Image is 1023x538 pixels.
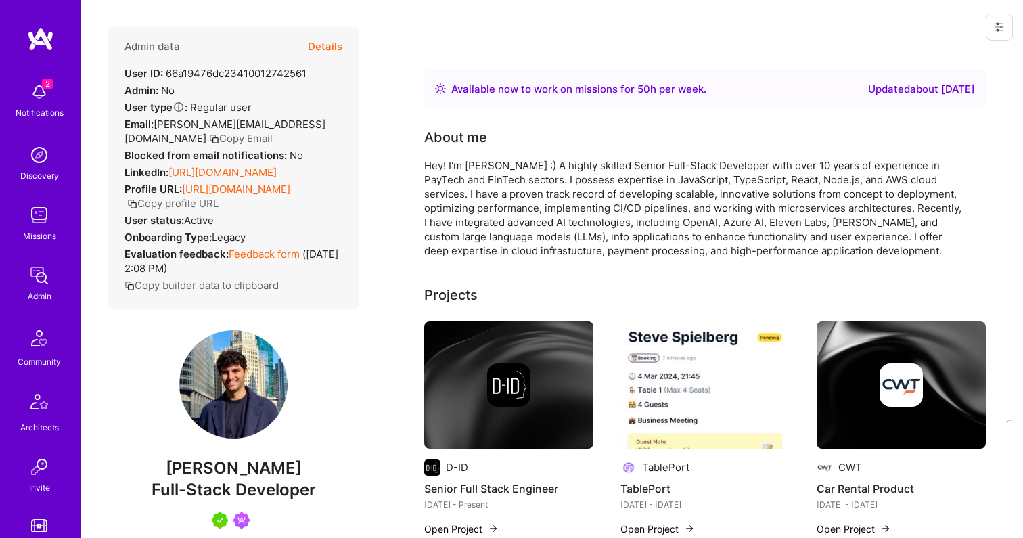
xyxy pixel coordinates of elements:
img: bell [26,79,53,106]
div: Notifications [16,106,64,120]
h4: TablePort [620,480,790,497]
span: [PERSON_NAME][EMAIL_ADDRESS][DOMAIN_NAME] [124,118,325,145]
div: Architects [20,420,59,434]
div: Updated about [DATE] [868,81,975,97]
div: Community [18,355,61,369]
span: Active [184,214,214,227]
img: Company logo [880,363,923,407]
img: Community [23,322,55,355]
img: cover [817,321,986,449]
img: teamwork [26,202,53,229]
img: Architects [23,388,55,420]
div: CWT [838,460,862,474]
img: admin teamwork [26,262,53,289]
h4: Admin data [124,41,180,53]
img: Availability [435,83,446,94]
strong: Blocked from email notifications: [124,149,290,162]
div: D-ID [446,460,468,474]
img: arrow-right [684,523,695,534]
div: No [124,148,303,162]
span: 50 [637,83,650,95]
span: [PERSON_NAME] [108,458,359,478]
img: Company logo [424,459,440,476]
div: Available now to work on missions for h per week . [451,81,706,97]
img: arrow-right [880,523,891,534]
img: Invite [26,453,53,480]
img: Been on Mission [233,512,250,529]
strong: Admin: [124,84,158,97]
div: [DATE] - Present [424,497,593,512]
div: 66a19476dc23410012742561 [124,66,306,81]
h4: Car Rental Product [817,480,986,497]
div: Hey! I'm [PERSON_NAME] :) A highly skilled Senior Full-Stack Developer with over 10 years of expe... [424,158,965,258]
a: [URL][DOMAIN_NAME] [168,166,277,179]
button: Details [308,27,342,66]
h4: Senior Full Stack Engineer [424,480,593,497]
button: Open Project [817,522,891,536]
div: No [124,83,175,97]
a: Feedback form [229,248,300,261]
a: [URL][DOMAIN_NAME] [182,183,290,196]
img: Company logo [620,459,637,476]
strong: Onboarding Type: [124,231,212,244]
strong: LinkedIn: [124,166,168,179]
div: Discovery [20,169,59,183]
div: [DATE] - [DATE] [817,497,986,512]
img: Company logo [487,363,530,407]
strong: User type : [124,101,187,114]
div: ( [DATE] 2:08 PM ) [124,247,342,275]
img: A.Teamer in Residence [212,512,228,529]
i: icon Copy [209,134,219,144]
i: icon Copy [124,281,135,291]
img: TablePort [620,321,790,449]
img: discovery [26,141,53,169]
img: tokens [31,519,47,532]
button: Open Project [424,522,499,536]
button: Open Project [620,522,695,536]
div: Regular user [124,100,252,114]
div: Projects [424,285,478,305]
img: cover [424,321,593,449]
img: Company logo [817,459,833,476]
div: Admin [28,289,51,303]
i: icon Copy [127,199,137,209]
span: Full-Stack Developer [152,480,316,499]
strong: Evaluation feedback: [124,248,229,261]
div: About me [424,127,487,148]
button: Copy profile URL [127,196,219,210]
img: arrow-right [488,523,499,534]
div: Invite [29,480,50,495]
strong: User ID: [124,67,163,80]
img: User Avatar [179,330,288,439]
strong: Email: [124,118,154,131]
div: Missions [23,229,56,243]
img: logo [27,27,54,51]
strong: User status: [124,214,184,227]
div: [DATE] - [DATE] [620,497,790,512]
span: legacy [212,231,246,244]
strong: Profile URL: [124,183,182,196]
button: Copy Email [209,131,273,145]
i: Help [173,101,185,113]
button: Copy builder data to clipboard [124,278,279,292]
span: 2 [42,79,53,89]
div: TablePort [642,460,689,474]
